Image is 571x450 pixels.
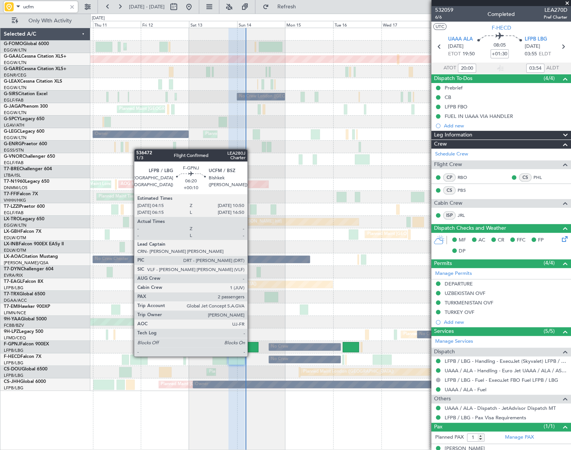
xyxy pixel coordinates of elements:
[444,122,567,129] div: Add new
[525,36,547,43] span: LFPB LBG
[434,74,472,83] span: Dispatch To-Dos
[4,42,49,46] a: G-FOMOGlobal 6000
[526,64,544,73] input: --:--
[285,21,333,28] div: Mon 15
[546,64,559,72] span: ALDT
[434,423,442,431] span: Pax
[434,131,472,140] span: Leg Information
[525,43,540,50] span: [DATE]
[159,216,282,227] div: Unplanned Maint [GEOGRAPHIC_DATA] ([PERSON_NAME] Intl)
[435,270,472,278] a: Manage Permits
[494,42,506,49] span: 08:05
[448,36,473,43] span: UAAA ALA
[23,1,67,13] input: Airport
[4,129,44,134] a: G-LEGCLegacy 600
[492,24,511,32] span: F-HECD
[4,285,24,291] a: LFPB/LBG
[444,64,456,72] span: ATOT
[4,360,24,366] a: LFPB/LBG
[4,304,19,309] span: T7-EMI
[4,172,21,178] a: LTBA/ISL
[4,354,41,359] a: F-HECDFalcon 7X
[92,15,105,22] div: [DATE]
[4,217,20,221] span: LX-TRO
[403,329,510,340] div: Planned [GEOGRAPHIC_DATA] ([GEOGRAPHIC_DATA])
[4,160,24,166] a: EGLF/FAB
[4,317,21,321] span: 9H-YAA
[4,254,21,259] span: LX-AOA
[4,367,47,372] a: CS-DOUGlobal 6500
[538,237,544,244] span: FP
[525,50,537,58] span: 03:55
[434,327,454,336] span: Services
[4,142,47,146] a: G-ENRGPraetor 600
[4,304,50,309] a: T7-EMIHawker 900XP
[539,50,551,58] span: ELDT
[8,15,82,27] button: Only With Activity
[95,129,108,140] div: Owner
[4,117,20,121] span: G-SPCY
[4,85,27,91] a: EGGW/LTN
[4,179,25,184] span: T7-N1960
[4,154,22,159] span: G-VNOR
[433,23,447,30] button: UTC
[333,21,381,28] div: Tue 16
[4,348,24,353] a: LFPB/LBG
[4,373,24,378] a: LFPB/LBG
[4,154,55,159] a: G-VNORChallenger 650
[271,341,288,353] div: No Crew
[445,103,467,110] div: LFPB FBO
[435,6,453,14] span: 532059
[4,279,22,284] span: T7-EAGL
[434,259,452,268] span: Permits
[4,122,24,128] a: LGAV/ATH
[4,354,20,359] span: F-HECD
[4,104,21,109] span: G-JAGA
[462,50,475,58] span: 19:50
[434,140,447,149] span: Crew
[4,185,27,191] a: DNMM/LOS
[533,174,551,181] a: PHL
[4,167,52,171] a: T7-BREChallenger 604
[544,14,567,20] span: Pref Charter
[4,104,48,109] a: G-JAGAPhenom 300
[161,379,280,390] div: Planned Maint [GEOGRAPHIC_DATA] ([GEOGRAPHIC_DATA])
[459,237,466,244] span: MF
[4,254,58,259] a: LX-AOACitation Mustang
[209,366,328,378] div: Planned Maint [GEOGRAPHIC_DATA] ([GEOGRAPHIC_DATA])
[4,204,19,209] span: T7-LZZI
[458,187,475,194] a: PBS
[4,192,38,196] a: T7-FFIFalcon 7X
[488,10,515,18] div: Completed
[444,319,567,325] div: Add new
[445,290,485,296] div: UZBEKISTAN OVF
[4,267,21,271] span: T7-DYN
[544,259,555,267] span: (4/4)
[129,3,165,10] span: [DATE] - [DATE]
[4,248,26,253] a: EDLW/DTM
[4,129,20,134] span: G-LEGC
[4,135,27,141] a: EGGW/LTN
[195,379,208,390] div: Owner
[4,110,27,116] a: EGGW/LTN
[4,47,27,53] a: EGGW/LTN
[4,298,27,303] a: DGAA/ACC
[459,248,466,255] span: DP
[4,147,24,153] a: EGSS/STN
[4,379,46,384] a: CS-JHHGlobal 6000
[4,323,24,328] a: FCBB/BZV
[435,434,464,441] label: Planned PAX
[4,367,22,372] span: CS-DOU
[458,174,475,181] a: RBO
[4,279,43,284] a: T7-EAGLFalcon 8X
[435,338,473,345] a: Manage Services
[271,4,302,9] span: Refresh
[4,292,45,296] a: T7-TRXGlobal 6500
[434,395,451,403] span: Others
[303,366,393,378] div: Planned Maint London ([GEOGRAPHIC_DATA])
[259,1,305,13] button: Refresh
[93,21,141,28] div: Thu 11
[4,310,26,316] a: LFMN/NCE
[445,94,451,100] div: CB
[434,160,462,169] span: Flight Crew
